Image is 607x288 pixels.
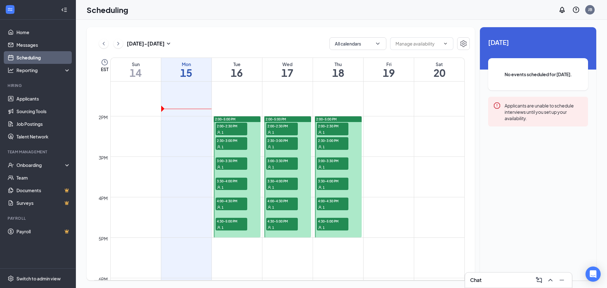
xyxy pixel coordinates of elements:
[266,218,298,224] span: 4:30-5:00 PM
[375,40,381,47] svg: ChevronDown
[267,165,271,169] svg: User
[272,145,274,149] span: 1
[266,137,298,144] span: 2:30-3:00 PM
[457,37,470,50] button: Settings
[216,198,247,204] span: 4:00-4:30 PM
[262,61,313,67] div: Wed
[217,226,221,230] svg: User
[16,171,71,184] a: Team
[318,145,322,149] svg: User
[505,102,583,121] div: Applicants are unable to schedule interviews until you set up your availability.
[317,198,348,204] span: 4:00-4:30 PM
[317,218,348,224] span: 4:30-5:00 PM
[222,130,224,135] span: 1
[323,225,325,230] span: 1
[317,178,348,184] span: 3:30-4:00 PM
[127,40,165,47] h3: [DATE] - [DATE]
[16,130,71,143] a: Talent Network
[16,67,71,73] div: Reporting
[8,83,69,88] div: Hiring
[216,123,247,129] span: 2:00-2:30 PM
[7,6,13,13] svg: WorkstreamLogo
[267,131,271,134] svg: User
[8,162,14,168] svg: UserCheck
[272,205,274,210] span: 1
[272,185,274,190] span: 1
[364,58,414,81] a: September 19, 2025
[272,225,274,230] span: 1
[267,205,271,209] svg: User
[558,276,566,284] svg: Minimize
[267,226,271,230] svg: User
[222,185,224,190] span: 1
[460,40,467,47] svg: Settings
[558,6,566,14] svg: Notifications
[317,157,348,164] span: 3:00-3:30 PM
[101,40,107,47] svg: ChevronLeft
[586,267,601,282] div: Open Intercom Messenger
[101,58,108,66] svg: Clock
[313,67,363,78] h1: 18
[161,58,212,81] a: September 15, 2025
[266,123,298,129] span: 2:00-2:30 PM
[111,58,161,81] a: September 14, 2025
[318,226,322,230] svg: User
[87,4,128,15] h1: Scheduling
[216,218,247,224] span: 4:30-5:00 PM
[16,39,71,51] a: Messages
[414,67,464,78] h1: 20
[216,137,247,144] span: 2:30-3:00 PM
[97,235,109,242] div: 5pm
[111,67,161,78] h1: 14
[316,117,337,121] span: 2:00-5:00 PM
[222,165,224,169] span: 1
[545,275,555,285] button: ChevronUp
[267,186,271,189] svg: User
[8,149,69,155] div: Team Management
[16,51,71,64] a: Scheduling
[8,275,14,282] svg: Settings
[217,205,221,209] svg: User
[262,67,313,78] h1: 17
[266,198,298,204] span: 4:00-4:30 PM
[272,130,274,135] span: 1
[493,102,501,109] svg: Error
[443,41,448,46] svg: ChevronDown
[317,123,348,129] span: 2:00-2:30 PM
[588,7,592,12] div: JB
[212,61,262,67] div: Tue
[8,216,69,221] div: Payroll
[572,6,580,14] svg: QuestionInfo
[488,37,588,47] span: [DATE]
[217,186,221,189] svg: User
[323,130,325,135] span: 1
[161,67,212,78] h1: 15
[101,66,108,72] span: EST
[8,67,14,73] svg: Analysis
[323,185,325,190] span: 1
[99,39,108,48] button: ChevronLeft
[97,154,109,161] div: 3pm
[217,165,221,169] svg: User
[113,39,123,48] button: ChevronRight
[165,40,172,47] svg: SmallChevronDown
[111,61,161,67] div: Sun
[267,145,271,149] svg: User
[161,61,212,67] div: Mon
[266,157,298,164] span: 3:00-3:30 PM
[266,178,298,184] span: 3:30-4:00 PM
[16,26,71,39] a: Home
[16,105,71,118] a: Sourcing Tools
[97,276,109,283] div: 6pm
[272,165,274,169] span: 1
[414,58,464,81] a: September 20, 2025
[16,118,71,130] a: Job Postings
[266,117,286,121] span: 2:00-5:00 PM
[317,137,348,144] span: 2:30-3:00 PM
[313,61,363,67] div: Thu
[222,225,224,230] span: 1
[329,37,386,50] button: All calendarsChevronDown
[222,145,224,149] span: 1
[61,7,67,13] svg: Collapse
